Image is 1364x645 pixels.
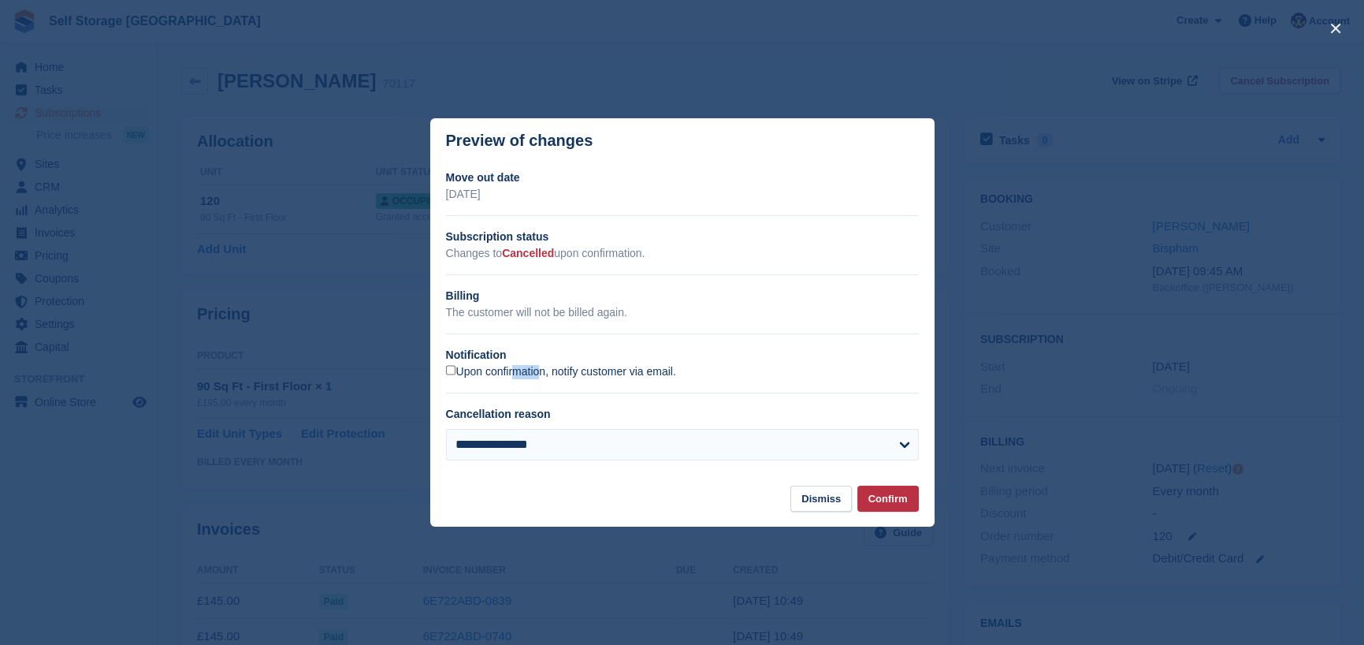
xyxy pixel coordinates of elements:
p: [DATE] [446,186,919,203]
button: close [1323,16,1348,41]
span: Cancelled [502,247,554,259]
p: The customer will not be billed again. [446,304,919,321]
h2: Billing [446,288,919,304]
h2: Subscription status [446,229,919,245]
input: Upon confirmation, notify customer via email. [446,365,456,375]
label: Cancellation reason [446,408,551,420]
button: Confirm [857,486,919,512]
label: Upon confirmation, notify customer via email. [446,365,676,379]
h2: Notification [446,347,919,364]
p: Changes to upon confirmation. [446,245,919,262]
p: Preview of changes [446,132,593,150]
button: Dismiss [790,486,852,512]
h2: Move out date [446,170,919,186]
